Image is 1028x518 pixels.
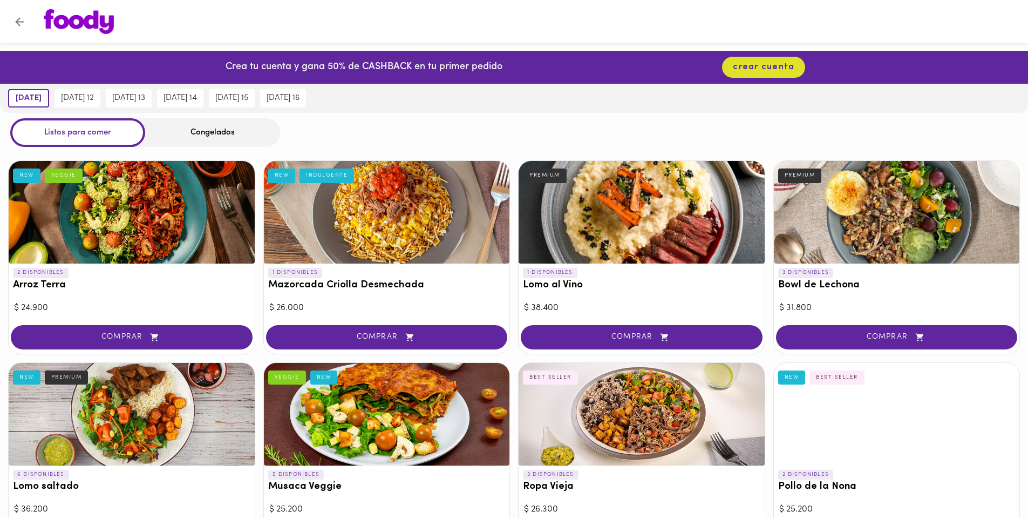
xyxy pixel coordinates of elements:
[268,371,306,385] div: VEGGIE
[269,302,505,314] div: $ 26.000
[13,169,40,183] div: NEW
[215,93,248,103] span: [DATE] 15
[523,470,578,480] p: 3 DISPONIBLES
[55,89,100,107] button: [DATE] 12
[45,169,83,183] div: VEGGIE
[524,503,759,516] div: $ 26.300
[774,363,1020,466] div: Pollo de la Nona
[145,118,280,147] div: Congelados
[106,89,152,107] button: [DATE] 13
[13,268,69,278] p: 2 DISPONIBLES
[524,302,759,314] div: $ 38.400
[9,363,255,466] div: Lomo saltado
[61,93,94,103] span: [DATE] 12
[268,280,506,291] h3: Mazorcada Criolla Desmechada
[267,93,299,103] span: [DATE] 16
[519,363,765,466] div: Ropa Vieja
[778,268,834,278] p: 3 DISPONIBLES
[521,325,763,349] button: COMPRAR
[8,89,49,107] button: [DATE]
[14,503,249,516] div: $ 36.200
[523,268,577,278] p: 1 DISPONIBLES
[13,371,40,385] div: NEW
[9,161,255,264] div: Arroz Terra
[269,503,505,516] div: $ 25.200
[14,302,249,314] div: $ 24.900
[45,371,88,385] div: PREMIUM
[722,57,805,78] button: crear cuenta
[10,118,145,147] div: Listos para comer
[264,161,510,264] div: Mazorcada Criolla Desmechada
[778,481,1016,493] h3: Pollo de la Nona
[268,481,506,493] h3: Musaca Veggie
[13,481,250,493] h3: Lomo saltado
[299,169,354,183] div: INDULGENTE
[266,325,508,349] button: COMPRAR
[11,325,253,349] button: COMPRAR
[112,93,145,103] span: [DATE] 13
[310,371,338,385] div: NEW
[268,268,323,278] p: 1 DISPONIBLES
[164,93,197,103] span: [DATE] 14
[523,481,760,493] h3: Ropa Vieja
[774,161,1020,264] div: Bowl de Lechona
[809,371,864,385] div: BEST SELLER
[789,333,1004,342] span: COMPRAR
[209,89,255,107] button: [DATE] 15
[779,503,1015,516] div: $ 25.200
[268,470,324,480] p: 5 DISPONIBLES
[13,470,69,480] p: 6 DISPONIBLES
[44,9,114,34] img: logo.png
[523,169,567,183] div: PREMIUM
[13,280,250,291] h3: Arroz Terra
[778,169,822,183] div: PREMIUM
[157,89,203,107] button: [DATE] 14
[226,60,502,75] p: Crea tu cuenta y gana 50% de CASHBACK en tu primer pedido
[523,371,578,385] div: BEST SELLER
[260,89,306,107] button: [DATE] 16
[534,333,749,342] span: COMPRAR
[268,169,296,183] div: NEW
[16,93,42,103] span: [DATE]
[24,333,239,342] span: COMPRAR
[778,280,1016,291] h3: Bowl de Lechona
[778,470,834,480] p: 2 DISPONIBLES
[519,161,765,264] div: Lomo al Vino
[778,371,806,385] div: NEW
[264,363,510,466] div: Musaca Veggie
[523,280,760,291] h3: Lomo al Vino
[733,62,794,72] span: crear cuenta
[6,9,33,35] button: Volver
[280,333,494,342] span: COMPRAR
[776,325,1018,349] button: COMPRAR
[779,302,1015,314] div: $ 31.800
